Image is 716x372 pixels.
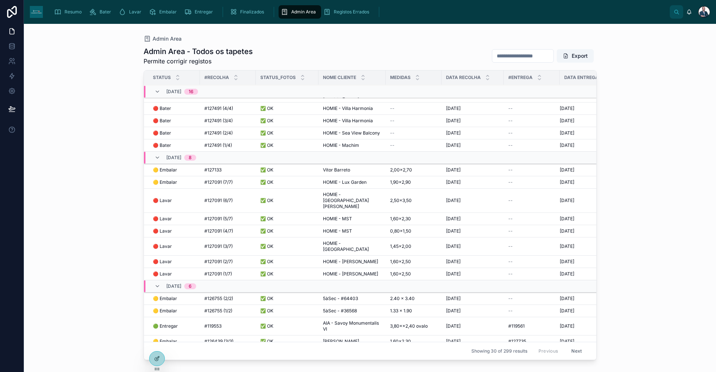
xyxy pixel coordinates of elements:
[323,142,381,148] a: HOMIE - Machim
[204,118,233,124] span: #127491 (3/4)
[260,167,314,173] a: ✅ OK
[508,179,555,185] a: --
[323,308,357,314] span: 5àSec - #36568
[446,130,461,136] span: [DATE]
[560,130,617,136] a: [DATE]
[147,5,182,19] a: Embalar
[446,308,499,314] a: [DATE]
[153,118,195,124] a: 🔴 Bater
[446,75,481,81] span: Data Recolha
[557,49,594,63] button: Export
[291,9,316,15] span: Admin Area
[390,179,411,185] span: 1,90×2,90
[204,216,233,222] span: #127091 (5/7)
[116,5,147,19] a: Lavar
[323,75,356,81] span: Nome Cliente
[153,259,172,265] span: 🔴 Lavar
[508,130,555,136] a: --
[153,118,171,124] span: 🔴 Bater
[153,198,172,204] span: 🔴 Lavar
[204,130,233,136] span: #127491 (2/4)
[560,323,617,329] a: [DATE]
[508,105,555,111] a: --
[153,228,172,234] span: 🔴 Lavar
[390,323,428,329] span: 3,80××2,40 ovalo
[204,323,222,329] span: #119553
[260,338,314,344] a: ✅ OK
[560,243,617,249] a: [DATE]
[508,228,555,234] a: --
[153,130,195,136] a: 🔴 Bater
[204,308,251,314] a: #126755 (1/2)
[260,105,314,111] a: ✅ OK
[508,271,555,277] a: --
[323,192,381,209] a: HOMIE - [GEOGRAPHIC_DATA][PERSON_NAME]
[446,198,461,204] span: [DATE]
[390,216,411,222] span: 1,60×2,30
[153,35,182,42] span: Admin Area
[390,142,437,148] a: --
[390,179,437,185] a: 1,90×2,90
[508,216,555,222] a: --
[390,142,395,148] span: --
[204,198,233,204] span: #127091 (6/7)
[508,228,513,234] span: --
[153,308,195,314] a: 🟡 Embalar
[446,296,461,302] span: [DATE]
[182,5,218,19] a: Entregar
[560,142,574,148] span: [DATE]
[260,259,273,265] span: ✅ OK
[260,308,314,314] a: ✅ OK
[323,271,381,277] a: HOMIE - [PERSON_NAME]
[446,105,461,111] span: [DATE]
[100,9,111,15] span: Bater
[260,142,273,148] span: ✅ OK
[508,271,513,277] span: --
[446,259,499,265] a: [DATE]
[323,308,381,314] a: 5àSec - #36568
[153,167,177,173] span: 🟡 Embalar
[260,198,314,204] a: ✅ OK
[323,216,352,222] span: HOMIE - MST
[508,243,513,249] span: --
[390,167,412,173] span: 2,00×2,70
[560,259,574,265] span: [DATE]
[189,283,192,289] div: 6
[323,228,352,234] span: HOMIE - MST
[508,259,513,265] span: --
[560,167,617,173] a: [DATE]
[390,198,437,204] a: 2,50×3,50
[446,228,461,234] span: [DATE]
[153,105,195,111] a: 🔴 Bater
[204,338,251,344] a: #126439 (3/3)
[144,35,182,42] a: Admin Area
[153,323,195,329] a: 🟢 Entregar
[260,259,314,265] a: ✅ OK
[560,142,617,148] a: [DATE]
[508,338,526,344] span: #127735
[560,105,574,111] span: [DATE]
[560,118,617,124] a: [DATE]
[260,243,273,249] span: ✅ OK
[204,271,251,277] a: #127091 (1/7)
[508,259,555,265] a: --
[144,46,253,57] h1: Admin Area - Todos os tapetes
[49,4,670,20] div: scrollable content
[260,296,314,302] a: ✅ OK
[390,75,411,81] span: Medidas
[566,345,587,357] button: Next
[560,105,617,111] a: [DATE]
[204,198,251,204] a: #127091 (6/7)
[260,118,314,124] a: ✅ OK
[560,179,617,185] a: [DATE]
[204,167,222,173] span: #127133
[508,118,513,124] span: --
[153,216,195,222] a: 🔴 Lavar
[560,296,617,302] a: [DATE]
[323,105,373,111] span: HOMIE - Villa Harmonia
[560,308,574,314] span: [DATE]
[390,296,437,302] a: 2.40 x 3.40
[390,243,437,249] a: 1,45×2,00
[560,338,617,344] a: [DATE]
[560,338,574,344] span: [DATE]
